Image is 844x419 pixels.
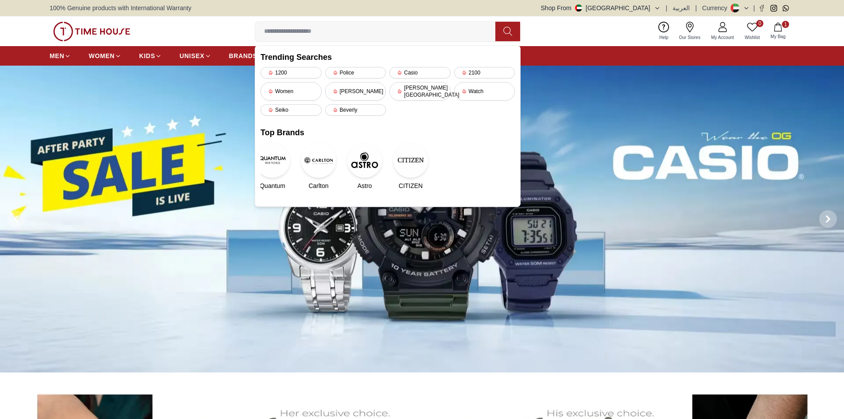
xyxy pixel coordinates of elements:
a: UNISEX [179,48,211,64]
a: CITIZENCITIZEN [399,142,423,190]
span: CITIZEN [399,181,423,190]
span: 0 [756,20,763,27]
span: | [753,4,755,12]
span: | [695,4,697,12]
h2: Trending Searches [261,51,515,63]
span: BRANDS [229,51,257,60]
a: BRANDS [229,48,257,64]
div: [PERSON_NAME] [325,82,386,101]
img: Carlton [301,142,336,178]
div: Watch [454,82,515,101]
a: Facebook [758,5,765,12]
span: My Account [708,34,738,41]
img: ... [53,22,130,41]
a: KIDS [139,48,162,64]
span: 1 [782,21,789,28]
a: Our Stores [674,20,706,43]
span: MEN [50,51,64,60]
span: | [666,4,668,12]
div: Beverly [325,104,386,116]
a: CarltonCarlton [307,142,331,190]
div: 2100 [454,67,515,78]
a: QuantumQuantum [261,142,284,190]
a: Whatsapp [782,5,789,12]
div: Women [261,82,322,101]
span: UNISEX [179,51,204,60]
span: Our Stores [676,34,704,41]
span: Help [656,34,672,41]
div: Seiko [261,104,322,116]
a: 0Wishlist [739,20,765,43]
span: Wishlist [741,34,763,41]
span: KIDS [139,51,155,60]
div: [PERSON_NAME][GEOGRAPHIC_DATA] [389,82,451,101]
img: Astro [347,142,382,178]
span: Quantum [260,181,285,190]
a: Help [654,20,674,43]
span: Carlton [308,181,328,190]
span: Astro [358,181,372,190]
div: 1200 [261,67,322,78]
span: 100% Genuine products with International Warranty [50,4,191,12]
a: MEN [50,48,71,64]
div: Currency [702,4,731,12]
button: Shop From[GEOGRAPHIC_DATA] [541,4,661,12]
span: My Bag [767,33,789,40]
h2: Top Brands [261,126,515,139]
img: United Arab Emirates [575,4,582,12]
span: WOMEN [89,51,115,60]
div: Casio [389,67,451,78]
a: AstroAstro [353,142,377,190]
button: العربية [673,4,690,12]
img: Quantum [255,142,290,178]
a: Instagram [770,5,777,12]
a: WOMEN [89,48,121,64]
div: Police [325,67,386,78]
img: CITIZEN [393,142,428,178]
button: 1My Bag [765,21,791,42]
